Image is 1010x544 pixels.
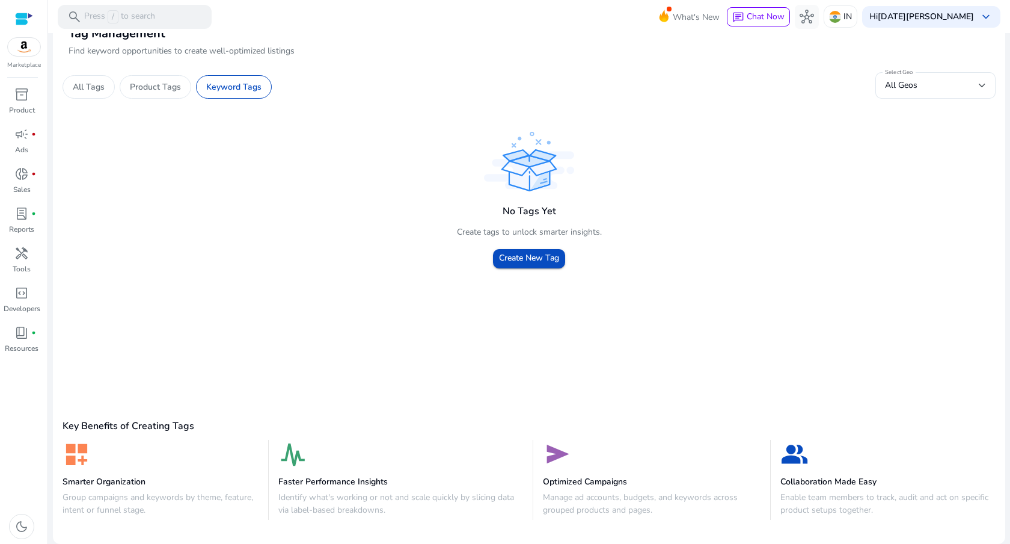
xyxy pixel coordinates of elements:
span: fiber_manual_record [31,132,36,137]
span: chat [732,11,744,23]
h4: No Tags Yet [503,206,556,217]
p: Reports [9,224,34,235]
p: Product [9,105,35,116]
img: Optimized Campaigns [543,440,572,469]
p: Product Tags [130,81,181,93]
button: Create New Tag [493,249,565,268]
p: Group campaigns and keywords by theme, feature, intent or funnel stage. [63,491,259,516]
h5: Smarter Organization [63,477,259,487]
span: / [108,10,118,23]
img: Smarter Organization [63,440,91,469]
p: Keyword Tags [206,81,262,93]
button: hub [795,5,819,29]
span: code_blocks [14,286,29,300]
span: lab_profile [14,206,29,221]
p: Sales [13,184,31,195]
p: Identify what's working or not and scale quickly by slicing data via label-based breakdowns. [278,491,523,516]
img: Collaboration Made Easy [780,440,809,469]
span: book_4 [14,326,29,340]
p: Manage ad accounts, budgets, and keywords across grouped products and pages. [543,491,761,516]
p: Create tags to unlock smarter insights. [457,226,602,238]
p: Find keyword opportunities to create well-optimized listings [69,45,295,57]
span: Chat Now [747,11,785,22]
img: amazon.svg [8,38,40,56]
span: hub [800,10,814,24]
span: fiber_manual_record [31,330,36,335]
span: All Geos [885,79,917,91]
p: IN [843,6,852,27]
p: Press to search [84,10,155,23]
span: Create New Tag [499,253,559,264]
img: track_product.svg [484,132,574,191]
h5: Optimized Campaigns [543,477,761,487]
b: [DATE][PERSON_NAME] [878,11,974,22]
span: fiber_manual_record [31,211,36,216]
span: fiber_manual_record [31,172,36,176]
span: dark_mode [14,519,29,534]
span: donut_small [14,167,29,181]
p: Hi [869,13,974,21]
h5: Faster Performance Insights [278,477,523,487]
mat-label: Select Geo [885,68,913,76]
p: Enable team members to track, audit and act on specific product setups together. [780,491,996,516]
span: inventory_2 [14,87,29,102]
img: in.svg [829,11,841,23]
h4: Key Benefits of Creating Tags [63,421,996,432]
h3: Tag Management [69,26,295,41]
span: handyman [14,246,29,261]
span: keyboard_arrow_down [979,10,993,24]
p: All Tags [73,81,105,93]
h5: Collaboration Made Easy [780,477,996,487]
span: campaign [14,127,29,141]
p: Tools [13,264,31,274]
span: What's New [673,7,720,28]
p: Ads [15,144,28,155]
img: Faster Performance Insights [278,440,307,469]
span: search [67,10,82,24]
p: Developers [4,303,40,314]
button: chatChat Now [727,7,790,26]
p: Marketplace [7,61,41,70]
p: Resources [5,343,38,354]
